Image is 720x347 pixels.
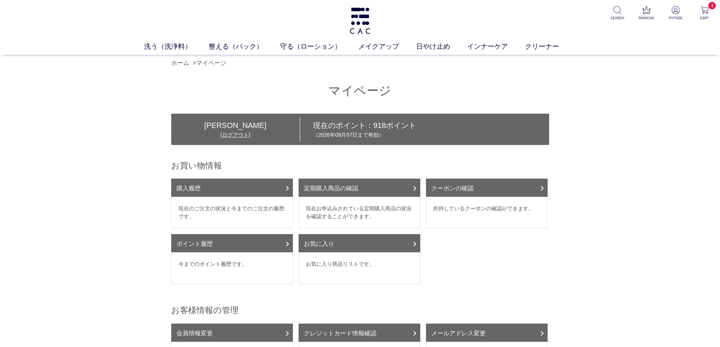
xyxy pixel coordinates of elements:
[467,42,525,52] a: インナーケア
[171,83,549,99] h1: マイページ
[171,197,293,228] dd: 現在のご注文の状況と今までのご注文の履歴です。
[313,131,549,139] p: （2026年08月07日まで有効）
[171,305,549,316] h2: お客様情報の管理
[708,2,716,9] span: 4
[299,197,420,228] dd: 現在お申込みされている定期購入商品の状況を確認することができます。
[222,132,249,138] a: ログアウト
[695,15,714,21] p: CART
[171,160,549,171] h2: お買い物情報
[171,131,300,139] div: ( )
[171,120,300,131] div: [PERSON_NAME]
[193,59,228,68] li: >
[426,324,548,342] a: メールアドレス変更
[358,42,416,52] a: メイクアップ
[426,179,548,197] a: クーポンの確認
[666,6,685,21] a: MYPAGE
[300,120,549,139] div: 現在のポイント： ポイント
[171,252,293,284] dd: 今までのポイント履歴です。
[608,15,627,21] p: SEARCH
[695,6,714,21] a: 4 CART
[637,15,656,21] p: RANKING
[171,179,293,197] a: 購入履歴
[348,8,372,34] img: logo
[280,42,358,52] a: 守る（ローション）
[373,121,386,130] span: 918
[144,42,209,52] a: 洗う（洗浄料）
[171,234,293,252] a: ポイント履歴
[525,42,576,52] a: クリーナー
[196,60,226,66] a: マイページ
[637,6,656,21] a: RANKING
[426,197,548,228] dd: 所持しているクーポンの確認ができます。
[299,179,420,197] a: 定期購入商品の確認
[299,234,420,252] a: お気に入り
[416,42,467,52] a: 日やけ止め
[171,324,293,342] a: 会員情報変更
[299,252,420,284] dd: お気に入り商品リストです。
[171,60,189,66] a: ホーム
[666,15,685,21] p: MYPAGE
[209,42,280,52] a: 整える（パック）
[608,6,627,21] a: SEARCH
[299,324,420,342] a: クレジットカード情報確認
